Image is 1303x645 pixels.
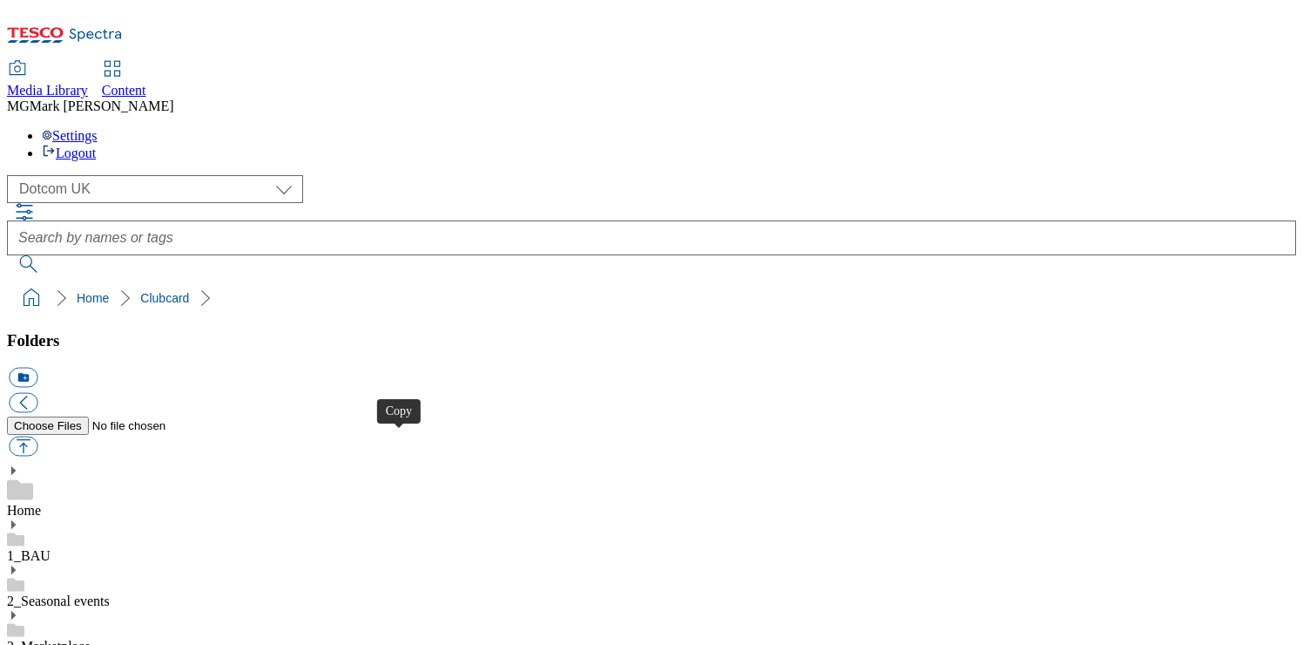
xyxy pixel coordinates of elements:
h3: Folders [7,331,1296,350]
a: home [17,284,45,312]
a: Settings [42,128,98,143]
a: Home [77,291,109,305]
nav: breadcrumb [7,282,1296,315]
a: 1_BAU [7,548,51,563]
a: Home [7,503,41,518]
span: Media Library [7,83,88,98]
span: Mark [PERSON_NAME] [30,98,174,113]
input: Search by names or tags [7,221,1296,255]
a: Logout [42,146,96,160]
span: Content [102,83,146,98]
span: MG [7,98,30,113]
a: Media Library [7,62,88,98]
a: Clubcard [140,291,189,305]
a: Content [102,62,146,98]
a: 2_Seasonal events [7,594,110,608]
